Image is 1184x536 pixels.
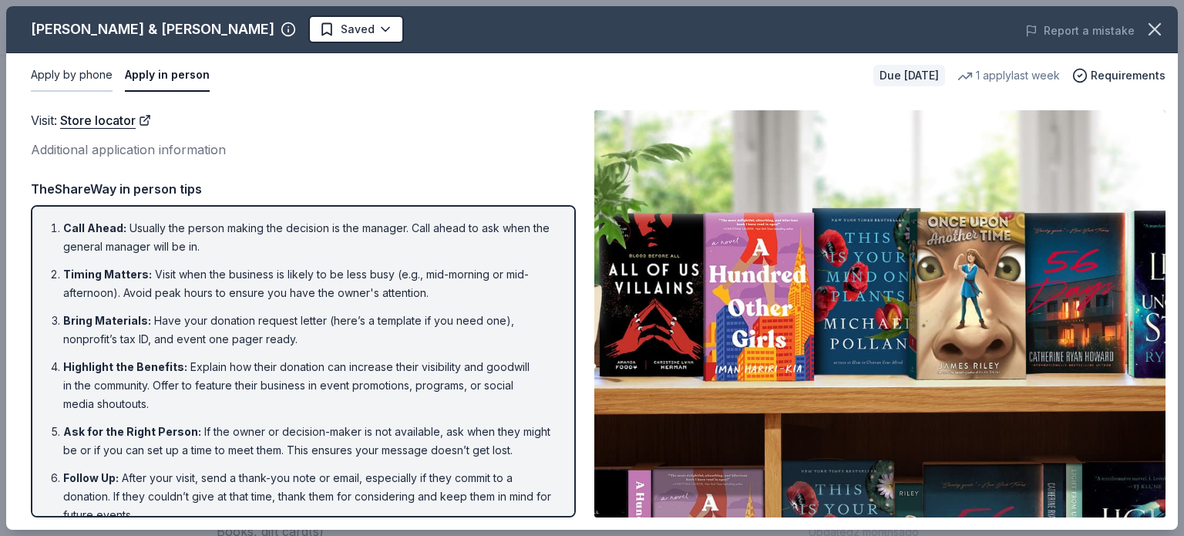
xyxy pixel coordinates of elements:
div: TheShareWay in person tips [31,179,576,199]
span: Saved [341,20,375,39]
a: Store locator [60,110,151,130]
div: 1 apply last week [957,66,1060,85]
span: Requirements [1091,66,1165,85]
img: Image for Barnes & Noble [594,110,1165,517]
span: Timing Matters : [63,268,152,281]
li: Visit when the business is likely to be less busy (e.g., mid-morning or mid-afternoon). Avoid pea... [63,265,553,302]
li: After your visit, send a thank-you note or email, especially if they commit to a donation. If the... [63,469,553,524]
div: Visit : [31,110,576,130]
li: Explain how their donation can increase their visibility and goodwill in the community. Offer to ... [63,358,553,413]
button: Requirements [1072,66,1165,85]
li: Usually the person making the decision is the manager. Call ahead to ask when the general manager... [63,219,553,256]
span: Ask for the Right Person : [63,425,201,438]
div: Additional application information [31,140,576,160]
button: Report a mistake [1025,22,1135,40]
button: Apply by phone [31,59,113,92]
span: Follow Up : [63,471,119,484]
button: Apply in person [125,59,210,92]
div: Due [DATE] [873,65,945,86]
span: Bring Materials : [63,314,151,327]
li: Have your donation request letter (here’s a template if you need one), nonprofit’s tax ID, and ev... [63,312,553,349]
span: Call Ahead : [63,221,126,234]
button: Saved [308,15,404,43]
div: [PERSON_NAME] & [PERSON_NAME] [31,17,274,42]
li: If the owner or decision-maker is not available, ask when they might be or if you can set up a ti... [63,423,553,460]
span: Highlight the Benefits : [63,360,187,373]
